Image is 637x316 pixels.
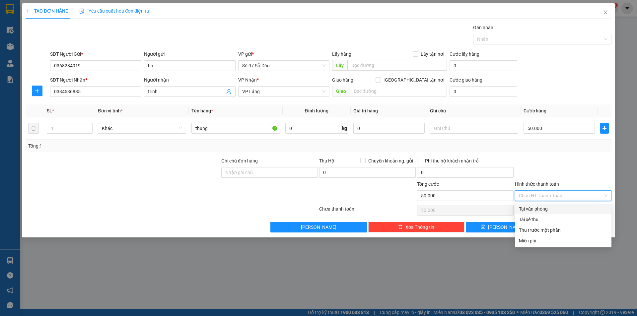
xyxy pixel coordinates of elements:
[32,88,42,94] span: plus
[366,157,416,164] span: Chuyển khoản ng. gửi
[422,157,481,164] span: Phí thu hộ khách nhận trả
[430,123,518,134] input: Ghi Chú
[319,158,334,163] span: Thu Hộ
[450,60,517,71] input: Cước lấy hàng
[301,223,336,231] span: [PERSON_NAME]
[332,60,347,71] span: Lấy
[515,181,559,187] label: Hình thức thanh toán
[242,61,325,71] span: Số 97 Sở Dầu
[368,222,465,232] button: deleteXóa Thông tin
[50,76,141,84] div: SĐT Người Nhận
[191,123,280,134] input: VD: Bàn, Ghế
[79,9,85,14] img: icon
[450,77,482,83] label: Cước giao hàng
[50,50,141,58] div: SĐT Người Gửi
[417,181,439,187] span: Tổng cước
[519,237,607,244] div: Miễn phí
[318,205,416,217] div: Chưa thanh toán
[450,86,517,97] input: Cước giao hàng
[350,86,447,96] input: Dọc đường
[102,123,182,133] span: Khác
[238,77,257,83] span: VP Nhận
[98,108,123,113] span: Đơn vị tính
[238,50,329,58] div: VP gửi
[332,51,351,57] span: Lấy hàng
[381,76,447,84] span: [GEOGRAPHIC_DATA] tận nơi
[28,142,246,150] div: Tổng: 1
[466,222,538,232] button: save[PERSON_NAME]
[450,51,479,57] label: Cước lấy hàng
[144,76,235,84] div: Người nhận
[347,60,447,71] input: Dọc đường
[418,50,447,58] span: Lấy tận nơi
[221,158,258,163] label: Ghi chú đơn hàng
[221,167,318,178] input: Ghi chú đơn hàng
[26,9,30,13] span: plus
[596,3,615,22] button: Close
[603,10,608,15] span: close
[32,86,42,96] button: plus
[519,216,607,223] div: Tài xế thu
[601,126,608,131] span: plus
[191,108,213,113] span: Tên hàng
[242,87,325,96] span: VP Láng
[473,25,493,30] label: Gán nhãn
[305,108,328,113] span: Định lượng
[341,123,348,134] span: kg
[405,223,434,231] span: Xóa Thông tin
[47,108,52,113] span: SL
[28,123,39,134] button: delete
[524,108,546,113] span: Cước hàng
[519,205,607,213] div: Tại văn phòng
[488,223,524,231] span: [PERSON_NAME]
[353,108,378,113] span: Giá trị hàng
[79,8,149,14] span: Yêu cầu xuất hóa đơn điện tử
[26,8,69,14] span: TẠO ĐƠN HÀNG
[332,77,353,83] span: Giao hàng
[600,123,609,134] button: plus
[398,224,403,230] span: delete
[427,104,521,117] th: Ghi chú
[226,89,232,94] span: user-add
[332,86,350,96] span: Giao
[353,123,425,134] input: 0
[270,222,367,232] button: [PERSON_NAME]
[519,226,607,234] div: Thu trước một phần
[481,224,485,230] span: save
[144,50,235,58] div: Người gửi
